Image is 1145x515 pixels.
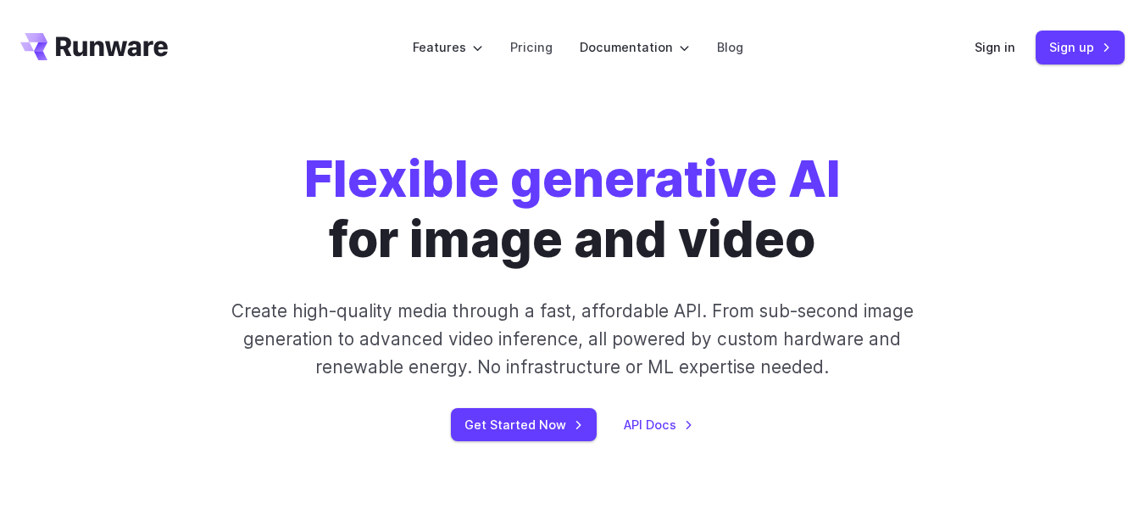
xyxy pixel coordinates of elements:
[220,297,926,382] p: Create high-quality media through a fast, affordable API. From sub-second image generation to adv...
[451,408,597,441] a: Get Started Now
[304,148,841,209] strong: Flexible generative AI
[304,149,841,270] h1: for image and video
[1036,31,1125,64] a: Sign up
[624,415,693,434] a: API Docs
[510,37,553,57] a: Pricing
[580,37,690,57] label: Documentation
[413,37,483,57] label: Features
[20,33,168,60] a: Go to /
[717,37,743,57] a: Blog
[975,37,1015,57] a: Sign in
